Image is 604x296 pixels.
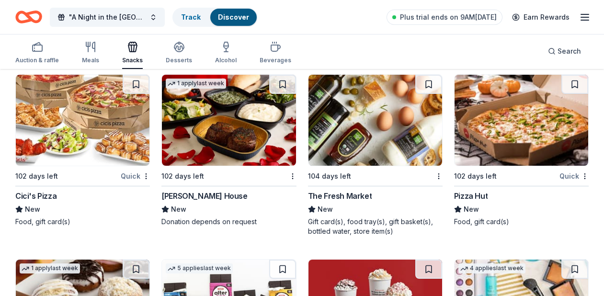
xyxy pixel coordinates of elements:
[308,75,442,166] img: Image for The Fresh Market
[166,263,233,273] div: 5 applies last week
[162,75,296,166] img: Image for Ruth's Chris Steak House
[506,9,575,26] a: Earn Rewards
[464,204,479,215] span: New
[559,170,589,182] div: Quick
[82,57,99,64] div: Meals
[260,37,291,69] button: Beverages
[387,10,502,25] a: Plus trial ends on 9AM[DATE]
[20,263,80,273] div: 1 apply last week
[82,37,99,69] button: Meals
[161,217,296,227] div: Donation depends on request
[122,37,143,69] button: Snacks
[455,75,588,166] img: Image for Pizza Hut
[15,57,59,64] div: Auction & raffle
[161,74,296,227] a: Image for Ruth's Chris Steak House1 applylast week102 days left[PERSON_NAME] HouseNewDonation dep...
[122,57,143,64] div: Snacks
[400,11,497,23] span: Plus trial ends on 9AM[DATE]
[16,75,149,166] img: Image for Cici's Pizza
[166,37,192,69] button: Desserts
[308,190,372,202] div: The Fresh Market
[454,190,488,202] div: Pizza Hut
[161,171,204,182] div: 102 days left
[308,74,443,236] a: Image for The Fresh Market104 days leftThe Fresh MarketNewGift card(s), food tray(s), gift basket...
[15,6,42,28] a: Home
[318,204,333,215] span: New
[215,57,237,64] div: Alcohol
[15,171,58,182] div: 102 days left
[540,42,589,61] button: Search
[260,57,291,64] div: Beverages
[166,79,226,89] div: 1 apply last week
[161,190,247,202] div: [PERSON_NAME] House
[69,11,146,23] span: "A Night in the [GEOGRAPHIC_DATA]: The [PERSON_NAME] School Benefit Fundraiser"
[558,46,581,57] span: Search
[50,8,165,27] button: "A Night in the [GEOGRAPHIC_DATA]: The [PERSON_NAME] School Benefit Fundraiser"
[308,217,443,236] div: Gift card(s), food tray(s), gift basket(s), bottled water, store item(s)
[15,217,150,227] div: Food, gift card(s)
[215,37,237,69] button: Alcohol
[454,217,589,227] div: Food, gift card(s)
[15,190,57,202] div: Cici's Pizza
[458,263,525,273] div: 4 applies last week
[15,74,150,227] a: Image for Cici's Pizza102 days leftQuickCici's PizzaNewFood, gift card(s)
[454,171,497,182] div: 102 days left
[171,204,186,215] span: New
[121,170,150,182] div: Quick
[308,171,351,182] div: 104 days left
[166,57,192,64] div: Desserts
[454,74,589,227] a: Image for Pizza Hut102 days leftQuickPizza HutNewFood, gift card(s)
[15,37,59,69] button: Auction & raffle
[172,8,258,27] button: TrackDiscover
[218,13,249,21] a: Discover
[181,13,201,21] a: Track
[25,204,40,215] span: New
